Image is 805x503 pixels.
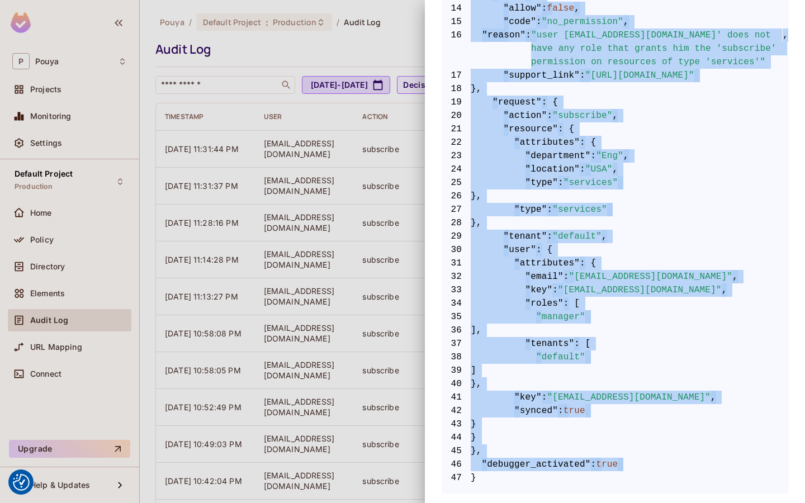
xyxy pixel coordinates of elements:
span: : [536,15,542,29]
span: "[URL][DOMAIN_NAME]" [585,69,694,82]
span: "key" [514,391,542,404]
span: 19 [442,96,471,109]
span: "Eng" [596,149,623,163]
span: 16 [442,29,471,69]
span: 47 [442,471,471,485]
span: 31 [442,257,471,270]
span: : { [542,96,558,109]
span: , [623,149,629,163]
span: 35 [442,310,471,324]
span: "department" [525,149,591,163]
span: 39 [442,364,471,377]
span: : [547,109,553,122]
span: , [574,2,580,15]
span: }, [442,189,788,203]
span: "code" [504,15,537,29]
span: }, [442,216,788,230]
span: "attributes" [514,257,580,270]
span: "key" [525,283,553,297]
span: 28 [442,216,471,230]
span: "reason" [482,29,525,69]
span: "[EMAIL_ADDRESS][DOMAIN_NAME]" [547,391,711,404]
img: Revisit consent button [13,474,30,491]
span: : [580,69,585,82]
span: : { [558,122,574,136]
span: "type" [514,203,547,216]
span: 24 [442,163,471,176]
span: "user [EMAIL_ADDRESS][DOMAIN_NAME]' does not have any role that grants him the 'subscribe' permis... [531,29,783,69]
span: "request" [493,96,542,109]
span: : [580,163,585,176]
span: "[EMAIL_ADDRESS][DOMAIN_NAME]" [558,283,722,297]
span: 17 [442,69,471,82]
span: "email" [525,270,563,283]
span: 46 [442,458,471,471]
span: ] [442,364,788,377]
span: 14 [442,2,471,15]
span: 36 [442,324,471,337]
span: 29 [442,230,471,243]
span: : [547,230,553,243]
span: , [613,109,618,122]
span: 30 [442,243,471,257]
span: "roles" [525,297,563,310]
span: 37 [442,337,471,350]
span: "services" [552,203,607,216]
span: , [602,230,607,243]
span: "synced" [514,404,558,417]
span: }, [442,377,788,391]
span: , [732,270,738,283]
span: : [552,283,558,297]
span: "no_permission" [542,15,623,29]
span: } [442,431,788,444]
span: "USA" [585,163,613,176]
span: 44 [442,431,471,444]
span: ], [442,324,788,337]
span: "action" [504,109,547,122]
span: : [ [574,337,590,350]
span: "location" [525,163,580,176]
span: : [558,404,563,417]
span: "resource" [504,122,558,136]
span: 33 [442,283,471,297]
span: "debugger_activated" [482,458,591,471]
span: : [591,458,596,471]
span: 18 [442,82,471,96]
span: : [547,203,553,216]
span: 27 [442,203,471,216]
span: "attributes" [514,136,580,149]
span: 38 [442,350,471,364]
span: "type" [525,176,558,189]
span: 40 [442,377,471,391]
span: true [596,458,618,471]
span: 34 [442,297,471,310]
span: : { [536,243,552,257]
span: false [547,2,575,15]
span: } [442,471,788,485]
span: 23 [442,149,471,163]
span: 43 [442,417,471,431]
span: , [711,391,716,404]
span: "tenants" [525,337,575,350]
span: : [ [563,297,580,310]
span: 25 [442,176,471,189]
span: 20 [442,109,471,122]
span: "default" [552,230,602,243]
span: 21 [442,122,471,136]
span: 45 [442,444,471,458]
span: , [613,163,618,176]
span: }, [442,444,788,458]
span: : { [580,257,596,270]
span: "support_link" [504,69,580,82]
span: "services" [563,176,618,189]
span: "allow" [504,2,542,15]
span: 22 [442,136,471,149]
span: "user" [504,243,537,257]
span: } [442,417,788,431]
span: 42 [442,404,471,417]
span: : [542,391,547,404]
span: : [558,176,563,189]
span: 32 [442,270,471,283]
span: : [525,29,531,69]
span: : { [580,136,596,149]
